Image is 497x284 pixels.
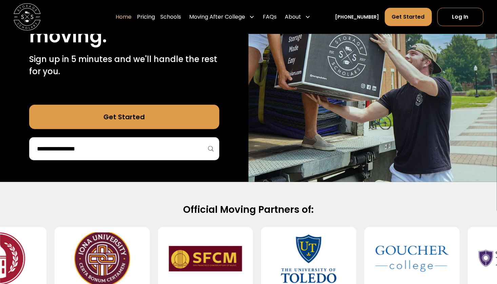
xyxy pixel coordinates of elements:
a: Log In [437,8,483,26]
a: Schools [160,7,181,26]
div: Moving After College [186,7,257,26]
a: home [14,3,41,31]
div: Moving After College [189,13,245,21]
a: Get Started [29,105,219,129]
p: Sign up in 5 minutes and we'll handle the rest for you. [29,53,219,78]
h2: Official Moving Partners of: [31,204,466,216]
a: Home [116,7,132,26]
a: FAQs [263,7,277,26]
a: [PHONE_NUMBER] [335,14,379,21]
a: Pricing [137,7,155,26]
img: Storage Scholars main logo [14,3,41,31]
div: About [282,7,313,26]
a: Get Started [385,8,432,26]
div: About [285,13,301,21]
